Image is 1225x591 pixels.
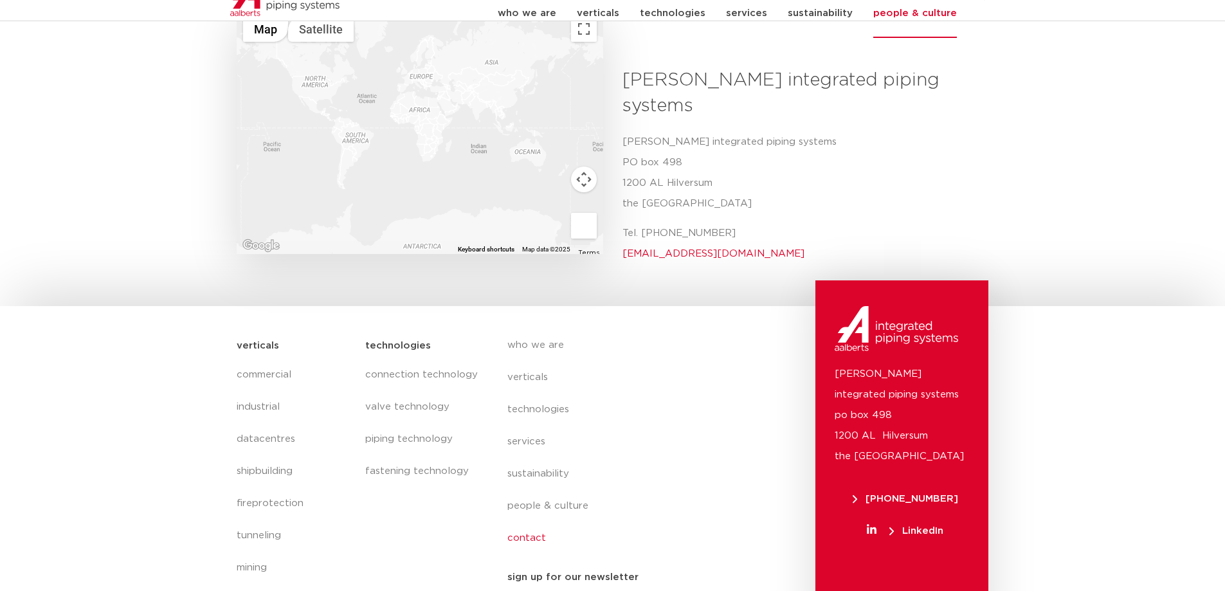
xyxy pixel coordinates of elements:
button: Keyboard shortcuts [458,245,514,254]
a: piping technology [365,423,481,455]
a: commercial [237,359,353,391]
button: Map camera controls [571,167,597,192]
a: fastening technology [365,455,481,487]
h5: verticals [237,336,279,356]
h3: [PERSON_NAME] integrated piping systems [622,68,979,119]
h5: sign up for our newsletter [507,567,639,588]
a: tunneling [237,520,353,552]
span: LinkedIn [889,526,943,536]
h5: technologies [365,336,431,356]
a: shipbuilding [237,455,353,487]
a: industrial [237,391,353,423]
a: mining [237,552,353,584]
span: Map data ©2025 [522,246,570,253]
span: [PHONE_NUMBER] [853,494,958,504]
a: Open this area in Google Maps (opens a new window) [240,237,282,254]
a: sustainability [507,458,743,490]
a: who we are [507,329,743,361]
button: Drag Pegman onto the map to open Street View [571,213,597,239]
a: Terms (opens in new tab) [578,250,599,256]
p: [PERSON_NAME] integrated piping systems PO box 498 1200 AL Hilversum the [GEOGRAPHIC_DATA] [622,132,979,214]
p: Tel. [PHONE_NUMBER] [622,223,979,264]
nav: Menu [507,329,743,554]
a: technologies [507,394,743,426]
button: Show street map [243,16,288,42]
nav: Menu [365,359,481,487]
a: fireprotection [237,487,353,520]
a: people & culture [507,490,743,522]
a: [EMAIL_ADDRESS][DOMAIN_NAME] [622,249,804,259]
a: [PHONE_NUMBER] [835,494,975,504]
a: valve technology [365,391,481,423]
a: verticals [507,361,743,394]
button: Show satellite imagery [288,16,354,42]
a: LinkedIn [835,526,975,536]
a: services [507,426,743,458]
img: Google [240,237,282,254]
a: connection technology [365,359,481,391]
p: [PERSON_NAME] integrated piping systems po box 498 1200 AL Hilversum the [GEOGRAPHIC_DATA] [835,364,969,467]
a: datacentres [237,423,353,455]
a: contact [507,522,743,554]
